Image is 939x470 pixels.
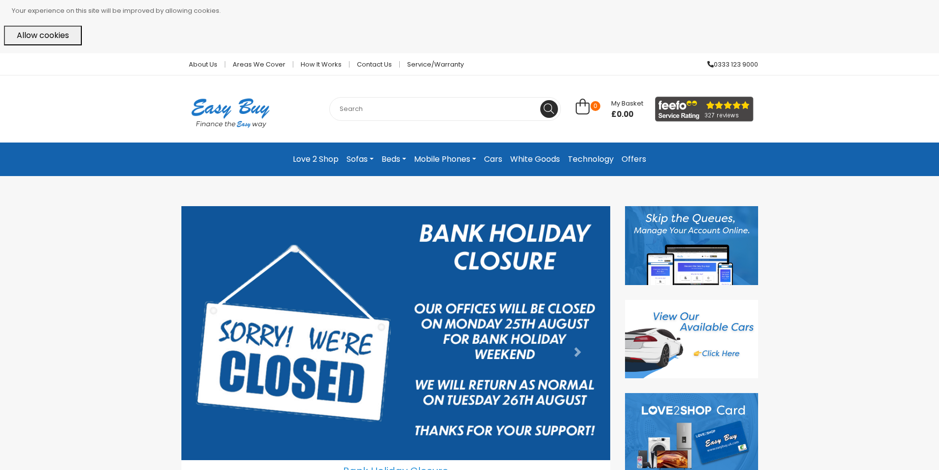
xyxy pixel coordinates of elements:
[625,206,758,285] img: Discover our App
[700,61,758,68] a: 0333 123 9000
[506,150,564,168] a: White Goods
[12,4,935,18] p: Your experience on this site will be improved by allowing cookies.
[289,150,343,168] a: Love 2 Shop
[293,61,349,68] a: How it works
[349,61,400,68] a: Contact Us
[655,97,754,122] img: feefo_logo
[225,61,293,68] a: Areas we cover
[480,150,506,168] a: Cars
[329,97,561,121] input: Search
[410,150,480,168] a: Mobile Phones
[576,104,643,115] a: 0 My Basket £0.00
[181,206,610,460] img: Bank Holiday Closure
[378,150,410,168] a: Beds
[611,99,643,108] span: My Basket
[181,85,279,141] img: Easy Buy
[181,61,225,68] a: About Us
[400,61,464,68] a: Service/Warranty
[611,109,643,119] span: £0.00
[564,150,618,168] a: Technology
[343,150,378,168] a: Sofas
[625,300,758,379] img: Cars
[591,101,600,111] span: 0
[4,26,82,45] button: Allow cookies
[618,150,650,168] a: Offers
